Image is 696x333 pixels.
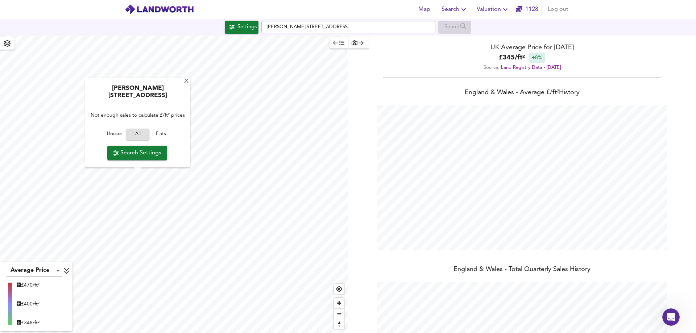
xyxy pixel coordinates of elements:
[474,2,513,17] button: Valuation
[17,319,40,326] div: £ 348/ft²
[348,265,696,275] div: England & Wales - Total Quarterly Sales History
[516,4,538,14] a: 1128
[501,65,561,70] a: Land Registry Data - [DATE]
[413,2,436,17] button: Map
[439,2,471,17] button: Search
[89,104,187,127] div: Not enough sales to calculate £/ft² prices
[225,21,258,34] div: Click to configure Search Settings
[127,3,140,16] div: Close
[13,103,132,115] div: Understand Land Values
[28,133,123,141] div: Run a Property Search
[183,78,190,85] div: X
[28,211,84,218] button: Mark as completed
[662,308,680,326] iframe: Intercom live chat
[151,130,171,139] span: Flats
[17,300,40,308] div: £ 400/ft²
[334,298,344,308] button: Zoom in
[7,265,62,276] div: Average Price
[237,22,257,32] div: Settings
[529,53,545,63] div: +8%
[89,85,187,104] div: [PERSON_NAME][STREET_ADDRESS]
[515,2,539,17] button: 1128
[415,4,433,14] span: Map
[149,129,173,140] button: Flats
[261,21,435,33] input: Enter a location...
[17,244,32,249] span: Home
[107,146,167,160] button: Search Settings
[130,130,146,139] span: All
[334,308,344,319] button: Zoom out
[10,41,135,67] div: Get the most out of [PERSON_NAME] by making sure you've seen all the best features.
[125,4,194,15] img: logo
[17,282,40,289] div: £ 470/ft²
[348,43,696,53] div: UK Average Price for [DATE]
[545,2,571,17] button: Log out
[334,319,344,329] button: Reset bearing to north
[28,106,123,113] div: Understand Land Values
[103,129,126,140] button: Houses
[442,4,468,14] span: Search
[28,182,73,196] a: New Search
[28,176,126,196] div: New Search
[28,145,126,176] div: Set up your search - if it's your first search start with loose settings as [PERSON_NAME] can ana...
[334,284,344,294] button: Find my location
[60,244,85,249] span: Messages
[348,63,696,72] div: Source:
[438,21,471,34] div: Enable a Source before running a Search
[126,129,149,140] button: All
[225,21,258,34] button: Settings
[7,75,36,83] p: 1 of 4 done
[477,4,510,14] span: Valuation
[548,4,568,14] span: Log out
[499,53,525,63] b: £ 345 / ft²
[113,244,129,249] span: Tasks
[48,226,96,255] button: Messages
[10,28,135,41] div: Learn the Basics
[113,148,161,158] span: Search Settings
[97,226,145,255] button: Tasks
[13,131,132,142] div: 2Run a Property Search
[86,75,138,83] p: About 3 minutes left
[348,88,696,98] div: England & Wales - Average £/ ft² History
[62,3,85,16] h1: Tasks
[105,130,124,139] span: Houses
